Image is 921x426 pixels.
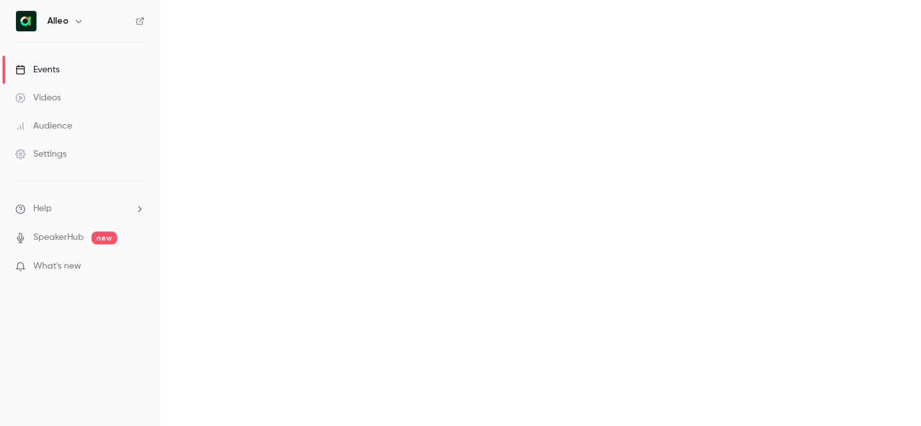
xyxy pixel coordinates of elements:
div: Events [15,63,59,76]
span: Help [33,202,52,216]
div: Videos [15,91,61,104]
img: Alleo [16,11,36,31]
div: Settings [15,148,67,161]
a: SpeakerHub [33,231,84,244]
span: new [91,232,117,244]
div: Audience [15,120,72,132]
li: help-dropdown-opener [15,202,145,216]
h6: Alleo [47,15,68,28]
span: What's new [33,260,81,273]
